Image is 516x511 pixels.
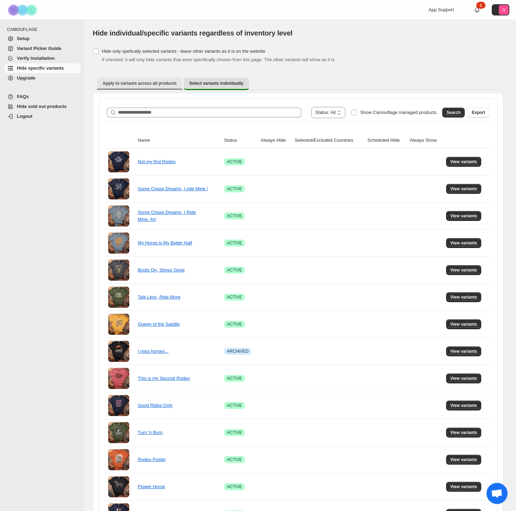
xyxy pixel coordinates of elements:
a: My Horse is My Better Half [138,240,192,245]
a: Talk Less, Ride More [138,294,180,300]
span: Logout [17,114,32,119]
span: ACTIVE [227,267,242,273]
a: I miss horses... [138,349,168,354]
span: Show Camouflage managed products [360,110,437,115]
span: View variants [450,430,477,435]
a: Variant Picker Guide [4,44,80,53]
span: ACTIVE [227,376,242,381]
th: Name [136,133,222,148]
text: Q [502,8,505,12]
span: Export [472,110,485,115]
th: Scheduled Hide [365,133,407,148]
button: Export [468,108,489,117]
span: Variant Picker Guide [17,46,61,51]
img: Camouflage [6,0,41,20]
a: Logout [4,111,80,121]
span: View variants [450,376,477,381]
th: Status [222,133,259,148]
img: Flower Horse [108,476,129,497]
span: View variants [450,267,477,273]
img: I miss horses... [108,341,129,362]
button: Search [442,108,465,117]
a: Not my first Rodeo [138,159,176,164]
span: ACTIVE [227,240,242,246]
a: Good Rides Only [138,403,172,408]
span: View variants [450,457,477,462]
span: Hide sold out products [17,104,67,109]
a: Some Chase Dreams, I ride Mine ! [138,186,208,191]
a: Queen of the Saddle [138,321,179,327]
a: Upgrade [4,73,80,83]
th: Always Hide [259,133,293,148]
span: View variants [450,321,477,327]
span: View variants [450,213,477,219]
th: Always Show [407,133,444,148]
span: View variants [450,484,477,490]
button: View variants [446,428,482,437]
div: 1 [476,2,485,9]
span: App Support [429,7,454,12]
a: Flower Horse [138,484,165,489]
span: If checked, it will only hide variants that were specifically chosen from this page. The other va... [102,57,336,62]
div: Open chat [486,483,508,504]
span: View variants [450,294,477,300]
span: ACTIVE [227,457,242,462]
button: Avatar with initials Q [492,4,509,15]
img: Turn 'n Burn [108,422,129,443]
span: View variants [450,240,477,246]
span: Search [446,110,461,115]
span: View variants [450,186,477,192]
img: Rodeo Poster [108,449,129,470]
a: Turn 'n Burn [138,430,163,435]
span: Avatar with initials Q [499,5,509,15]
img: Boots On, Stress Gone [108,260,129,281]
img: Some Chase Dreams, I Ride Mine. Art [108,205,129,226]
a: This is my Second Rodeo [138,376,190,381]
button: View variants [446,184,482,194]
a: Rodeo Poster [138,457,166,462]
span: View variants [450,349,477,354]
span: CAMOUFLAGE [7,27,81,32]
a: Hide specific variants [4,63,80,73]
span: ACTIVE [227,294,242,300]
span: Hide specific variants [17,65,64,71]
button: View variants [446,482,482,492]
button: Apply to variants across all products [97,78,182,89]
button: View variants [446,401,482,410]
span: ARCHIVED [227,349,249,354]
button: View variants [446,238,482,248]
button: View variants [446,157,482,167]
span: View variants [450,159,477,165]
button: View variants [446,319,482,329]
button: View variants [446,292,482,302]
span: ACTIVE [227,213,242,219]
span: ACTIVE [227,430,242,435]
button: View variants [446,455,482,465]
img: Some Chase Dreams, I ride Mine ! [108,178,129,199]
img: Talk Less, Ride More [108,287,129,308]
span: ACTIVE [227,159,242,165]
span: ACTIVE [227,403,242,408]
th: Selected/Excluded Countries [293,133,365,148]
span: ACTIVE [227,484,242,490]
img: This is my Second Rodeo [108,368,129,389]
a: Verify Installation [4,53,80,63]
span: Hide only spefically selected variants - leave other variants as it is on the website [102,49,265,54]
a: Hide sold out products [4,102,80,111]
img: My Horse is My Better Half [108,232,129,254]
button: View variants [446,373,482,383]
button: Select variants individually [184,78,249,90]
span: FAQs [17,94,29,99]
a: 1 [473,6,481,13]
span: Upgrade [17,75,35,81]
span: Apply to variants across all products [103,81,177,86]
span: ACTIVE [227,321,242,327]
a: Boots On, Stress Gone [138,267,185,273]
a: Setup [4,34,80,44]
span: Verify Installation [17,56,55,61]
a: FAQs [4,92,80,102]
a: Some Chase Dreams, I Ride Mine. Art [138,210,196,222]
span: Select variants individually [189,81,243,86]
span: Hide individual/specific variants regardless of inventory level [93,29,293,37]
button: View variants [446,211,482,221]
